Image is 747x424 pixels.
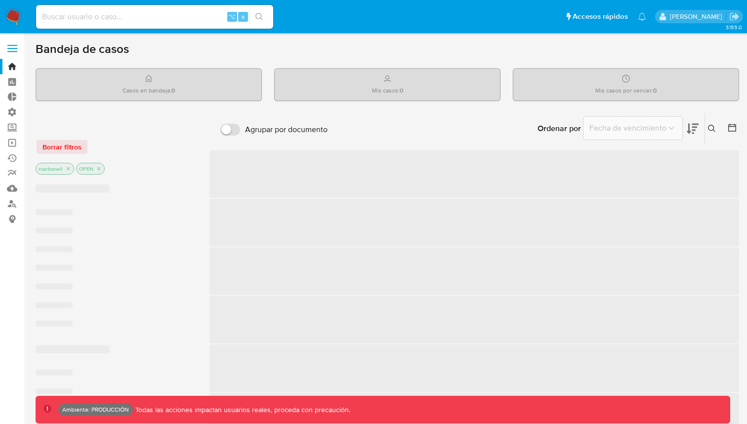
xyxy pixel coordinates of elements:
span: s [242,12,245,21]
span: Accesos rápidos [573,11,628,22]
p: Todas las acciones impactan usuarios reales, proceda con precaución. [133,405,350,415]
a: Salir [729,11,740,22]
p: Ambiente: PRODUCCIÓN [62,408,129,412]
input: Buscar usuario o caso... [36,10,273,23]
p: ramiro.carbonell@mercadolibre.com.co [670,12,726,21]
a: Notificaciones [638,12,646,21]
span: ⌥ [228,12,236,21]
button: search-icon [249,10,269,24]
